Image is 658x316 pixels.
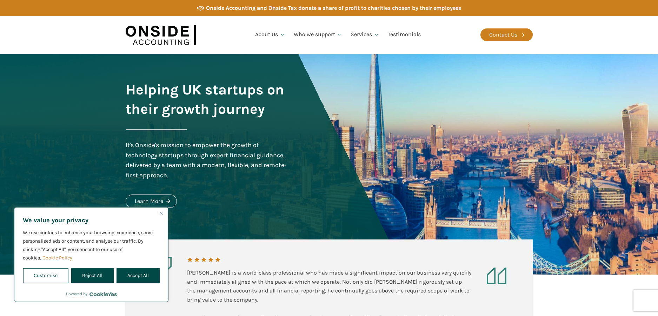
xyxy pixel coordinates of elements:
div: Onside Accounting and Onside Tax donate a share of profit to charities chosen by their employees [206,4,461,13]
img: Onside Accounting [126,21,196,48]
a: Who we support [290,23,347,47]
img: Close [160,212,163,215]
div: It's Onside's mission to empower the growth of technology startups through expert financial guida... [126,140,288,180]
div: Learn More [135,197,163,206]
a: Visit CookieYes website [89,292,117,296]
button: Reject All [71,268,113,283]
a: About Us [251,23,290,47]
p: We use cookies to enhance your browsing experience, serve personalised ads or content, and analys... [23,229,160,262]
a: Services [346,23,384,47]
button: Customise [23,268,68,283]
button: Accept All [117,268,160,283]
p: We value your privacy [23,216,160,224]
div: We value your privacy [14,207,168,302]
a: Cookie Policy [42,255,73,261]
a: Learn More [126,195,177,208]
a: Testimonials [384,23,425,47]
a: Contact Us [480,28,533,41]
button: Close [157,209,165,217]
h1: Helping UK startups on their growth journey [126,80,288,119]
div: Powered by [66,290,117,297]
div: Contact Us [489,30,517,39]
